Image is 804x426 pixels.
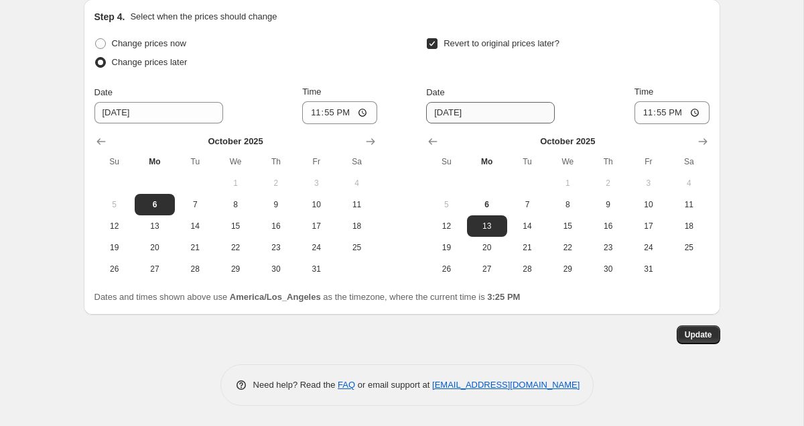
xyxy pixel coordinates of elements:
span: We [553,156,582,167]
span: 15 [553,221,582,231]
span: 22 [553,242,582,253]
th: Sunday [426,151,466,172]
button: Friday October 24 2025 [296,237,336,258]
button: Friday October 24 2025 [628,237,669,258]
button: Thursday October 30 2025 [256,258,296,280]
span: 4 [342,178,371,189]
button: Wednesday October 1 2025 [547,172,588,194]
span: Need help? Read the [253,380,338,390]
button: Monday October 27 2025 [135,258,175,280]
span: Date [426,87,444,97]
span: 27 [140,264,170,274]
span: Time [302,87,321,97]
span: 30 [261,264,291,274]
span: 7 [513,199,542,210]
span: Date [94,87,113,97]
button: Sunday October 19 2025 [94,237,135,258]
button: Wednesday October 29 2025 [547,258,588,280]
span: We [220,156,250,167]
span: 28 [180,264,210,274]
th: Saturday [336,151,377,172]
th: Friday [296,151,336,172]
button: Wednesday October 1 2025 [215,172,255,194]
span: 3 [634,178,663,189]
span: Sa [342,156,371,167]
button: Tuesday October 7 2025 [175,194,215,215]
span: 19 [431,242,461,253]
span: Sa [674,156,703,167]
button: Show previous month, September 2025 [92,132,111,151]
button: Wednesday October 15 2025 [215,215,255,237]
span: 12 [431,221,461,231]
span: 25 [342,242,371,253]
span: Fr [301,156,331,167]
span: 8 [553,199,582,210]
button: Friday October 3 2025 [296,172,336,194]
button: Monday October 27 2025 [467,258,507,280]
span: Time [634,87,653,97]
span: 17 [301,221,331,231]
span: 28 [513,264,542,274]
span: 31 [301,264,331,274]
span: 10 [634,199,663,210]
span: 19 [100,242,129,253]
span: 14 [180,221,210,231]
button: Thursday October 16 2025 [588,215,628,237]
button: Today Monday October 6 2025 [135,194,175,215]
button: Saturday October 4 2025 [336,172,377,194]
span: 6 [140,199,170,210]
span: 5 [431,199,461,210]
button: Saturday October 18 2025 [669,215,709,237]
button: Tuesday October 14 2025 [175,215,215,237]
span: 2 [593,178,622,189]
th: Saturday [669,151,709,172]
button: Sunday October 26 2025 [426,258,466,280]
input: 12:00 [302,101,377,124]
button: Saturday October 25 2025 [336,237,377,258]
th: Wednesday [547,151,588,172]
span: 14 [513,221,542,231]
span: 1 [220,178,250,189]
button: Monday October 13 2025 [135,215,175,237]
span: 8 [220,199,250,210]
th: Tuesday [175,151,215,172]
button: Friday October 10 2025 [296,194,336,215]
th: Sunday [94,151,135,172]
span: Fr [634,156,663,167]
span: 27 [472,264,502,274]
span: Revert to original prices later? [444,38,559,48]
button: Wednesday October 8 2025 [547,194,588,215]
button: Sunday October 26 2025 [94,258,135,280]
button: Saturday October 25 2025 [669,237,709,258]
span: 16 [593,221,622,231]
th: Tuesday [507,151,547,172]
span: 25 [674,242,703,253]
button: Wednesday October 8 2025 [215,194,255,215]
button: Friday October 17 2025 [628,215,669,237]
span: Th [261,156,291,167]
span: 17 [634,221,663,231]
th: Monday [135,151,175,172]
button: Friday October 3 2025 [628,172,669,194]
b: 3:25 PM [487,292,520,302]
span: 2 [261,178,291,189]
button: Friday October 31 2025 [296,258,336,280]
button: Thursday October 2 2025 [588,172,628,194]
span: Tu [180,156,210,167]
th: Thursday [256,151,296,172]
span: 18 [342,221,371,231]
button: Today Monday October 6 2025 [467,194,507,215]
button: Saturday October 4 2025 [669,172,709,194]
button: Tuesday October 28 2025 [175,258,215,280]
span: Tu [513,156,542,167]
span: Su [100,156,129,167]
button: Show next month, November 2025 [693,132,712,151]
button: Tuesday October 21 2025 [175,237,215,258]
span: Su [431,156,461,167]
button: Sunday October 5 2025 [94,194,135,215]
button: Friday October 17 2025 [296,215,336,237]
span: 9 [261,199,291,210]
button: Update [677,325,720,344]
button: Thursday October 2 2025 [256,172,296,194]
span: 11 [342,199,371,210]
